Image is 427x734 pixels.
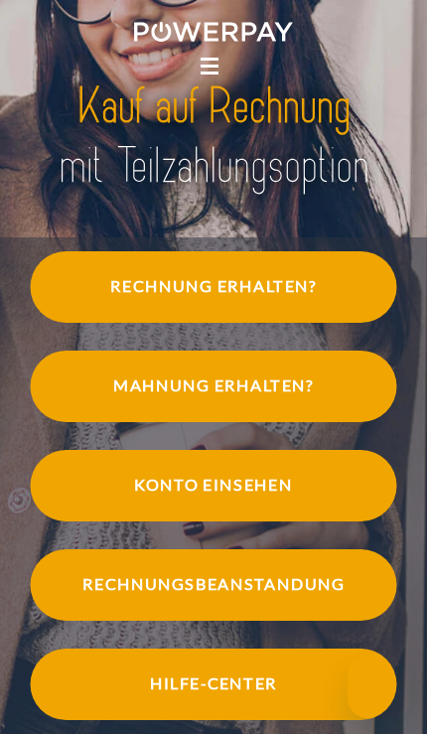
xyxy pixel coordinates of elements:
a: Rechnung erhalten? [10,247,417,327]
a: Mahnung erhalten? [10,347,417,426]
button: Konto einsehen [31,450,397,521]
a: Hilfe-Center [10,645,417,724]
button: Rechnungsbeanstandung [31,549,397,621]
img: logo-powerpay-white.svg [134,22,294,42]
button: Hilfe-Center [31,649,397,720]
iframe: Schaltfläche zum Öffnen des Messaging-Fensters [348,655,411,718]
a: Konto einsehen [10,446,417,525]
button: Rechnung erhalten? [31,251,397,323]
button: Mahnung erhalten? [31,351,397,422]
a: Rechnungsbeanstandung [10,545,417,625]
